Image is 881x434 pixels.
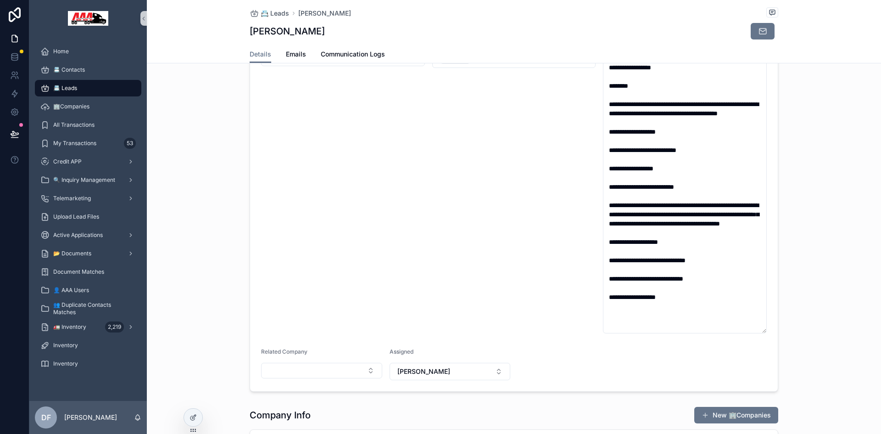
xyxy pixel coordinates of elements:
a: 👥 Duplicate Contacts Matches [35,300,141,317]
span: 👤 AAA Users [53,287,89,294]
button: Select Button [261,363,382,378]
a: Credit APP [35,153,141,170]
span: 📇 Contacts [53,66,85,73]
span: Details [250,50,271,59]
span: Communication Logs [321,50,385,59]
button: Select Button [390,363,511,380]
span: DF [41,412,51,423]
a: Home [35,43,141,60]
span: 📂 Documents [53,250,91,257]
span: [PERSON_NAME] [397,367,450,376]
span: Related Company [261,348,307,355]
span: 🔍 Inquiry Management [53,176,115,184]
span: Inventory [53,360,78,367]
a: Details [250,46,271,63]
a: 🚛 Inventory2,219 [35,319,141,335]
a: Active Applications [35,227,141,243]
a: All Transactions [35,117,141,133]
span: All Transactions [53,121,95,129]
a: Inventory [35,337,141,354]
button: New 🏢Companies [694,407,778,423]
a: My Transactions53 [35,135,141,152]
a: 📇 Leads [35,80,141,96]
div: 2,219 [105,321,124,333]
h1: [PERSON_NAME] [250,25,325,38]
span: Assigned [390,348,413,355]
span: My Transactions [53,140,96,147]
span: Emails [286,50,306,59]
span: 📇 Leads [261,9,289,18]
span: Upload Lead Files [53,213,99,220]
span: Inventory [53,342,78,349]
span: 🚛 Inventory [53,323,86,331]
span: 🏢Companies [53,103,89,110]
a: 🔍 Inquiry Management [35,172,141,188]
a: Inventory [35,355,141,372]
span: Credit APP [53,158,82,165]
a: Document Matches [35,264,141,280]
p: [PERSON_NAME] [64,413,117,422]
img: App logo [68,11,108,26]
a: Upload Lead Files [35,209,141,225]
a: 👤 AAA Users [35,282,141,299]
span: Home [53,48,69,55]
span: Document Matches [53,268,104,276]
div: 53 [124,138,136,149]
span: Active Applications [53,231,103,239]
div: scrollable content [29,37,147,384]
a: 📇 Contacts [35,62,141,78]
span: Telemarketing [53,195,91,202]
a: Telemarketing [35,190,141,207]
a: Communication Logs [321,46,385,64]
a: [PERSON_NAME] [298,9,351,18]
a: 📇 Leads [250,9,289,18]
a: 📂 Documents [35,245,141,262]
a: 🏢Companies [35,98,141,115]
a: Emails [286,46,306,64]
span: 📇 Leads [53,85,77,92]
span: 👥 Duplicate Contacts Matches [53,301,132,316]
h1: Company Info [250,409,311,422]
